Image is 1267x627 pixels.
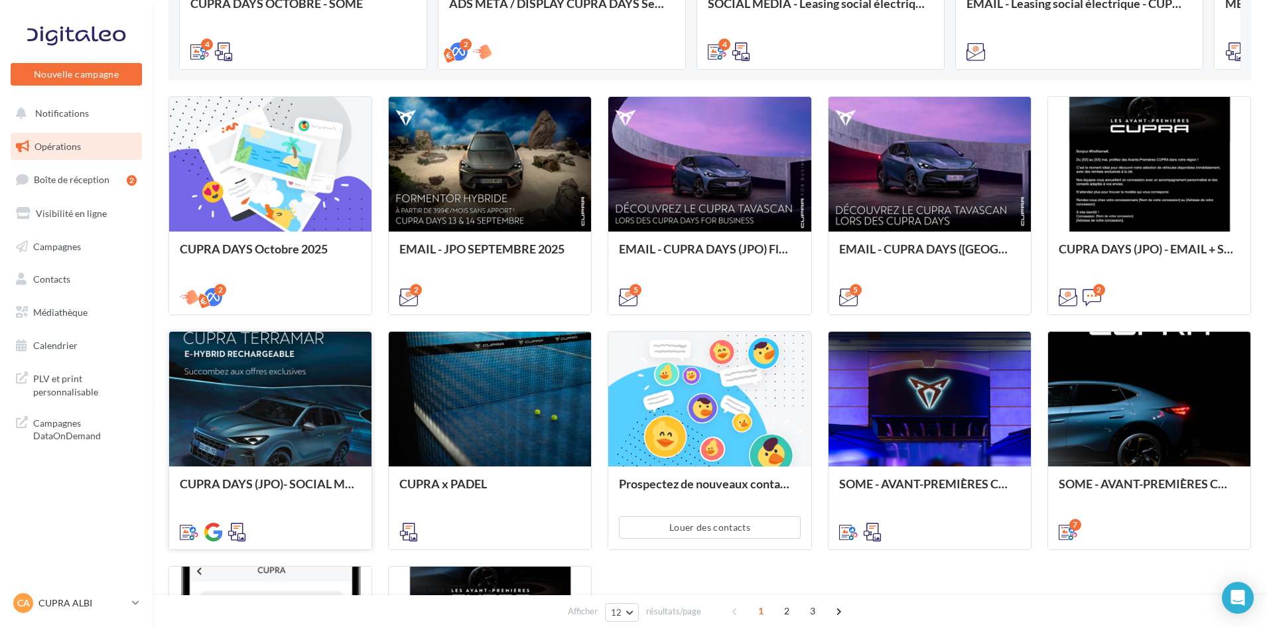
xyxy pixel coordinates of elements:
button: 12 [605,603,639,622]
span: CA [17,596,30,610]
div: 2 [214,284,226,296]
a: PLV et print personnalisable [8,364,145,403]
a: Campagnes DataOnDemand [8,409,145,448]
div: 5 [630,284,641,296]
div: SOME - AVANT-PREMIÈRES CUPRA PART (VENTES PRIVEES) [1059,477,1240,504]
a: Contacts [8,265,145,293]
span: résultats/page [646,605,701,618]
button: Nouvelle campagne [11,63,142,86]
div: CUPRA DAYS Octobre 2025 [180,242,361,269]
div: Prospectez de nouveaux contacts [619,477,800,504]
div: 2 [127,175,137,186]
span: Afficher [568,605,598,618]
div: EMAIL - CUPRA DAYS (JPO) Fleet Générique [619,242,800,269]
span: Calendrier [33,340,78,351]
button: Louer des contacts [619,516,800,539]
a: Médiathèque [8,299,145,326]
div: Open Intercom Messenger [1222,582,1254,614]
p: CUPRA ALBI [38,596,127,610]
div: EMAIL - JPO SEPTEMBRE 2025 [399,242,580,269]
div: CUPRA x PADEL [399,477,580,504]
div: 5 [850,284,862,296]
span: 2 [776,600,797,622]
span: 12 [611,607,622,618]
span: 3 [802,600,823,622]
div: 2 [460,38,472,50]
div: EMAIL - CUPRA DAYS ([GEOGRAPHIC_DATA]) Private Générique [839,242,1020,269]
span: Campagnes DataOnDemand [33,414,137,443]
div: 2 [410,284,422,296]
span: Médiathèque [33,307,88,318]
span: 1 [750,600,771,622]
span: Boîte de réception [34,174,109,185]
span: Campagnes [33,240,81,251]
button: Notifications [8,100,139,127]
a: Opérations [8,133,145,161]
div: SOME - AVANT-PREMIÈRES CUPRA FOR BUSINESS (VENTES PRIVEES) [839,477,1020,504]
span: Visibilité en ligne [36,208,107,219]
a: Visibilité en ligne [8,200,145,228]
div: CUPRA DAYS (JPO)- SOCIAL MEDIA [180,477,361,504]
span: Notifications [35,107,89,119]
div: 4 [718,38,730,50]
span: Contacts [33,273,70,285]
div: 7 [1069,519,1081,531]
a: Calendrier [8,332,145,360]
div: 4 [201,38,213,50]
div: CUPRA DAYS (JPO) - EMAIL + SMS [1059,242,1240,269]
a: Boîte de réception2 [8,165,145,194]
div: 2 [1093,284,1105,296]
a: CA CUPRA ALBI [11,591,142,616]
span: PLV et print personnalisable [33,370,137,398]
span: Opérations [34,141,81,152]
a: Campagnes [8,233,145,261]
